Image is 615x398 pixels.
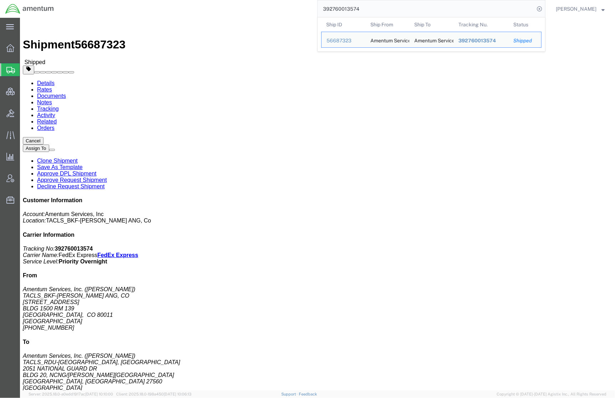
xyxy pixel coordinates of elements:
a: Feedback [299,392,317,396]
span: Copyright © [DATE]-[DATE] Agistix Inc., All Rights Reserved [497,391,606,397]
th: Ship ID [321,17,365,32]
th: Ship To [409,17,453,32]
th: Status [508,17,542,32]
span: Client: 2025.18.0-198a450 [116,392,191,396]
input: Search for shipment number, reference number [318,0,534,17]
span: [DATE] 10:06:13 [164,392,191,396]
a: Support [281,392,299,396]
th: Ship From [365,17,410,32]
div: Shipped [513,37,536,44]
span: 392760013574 [458,38,496,43]
span: [DATE] 10:10:00 [85,392,113,396]
img: logo [5,4,54,14]
span: Jason Champagne [556,5,596,13]
table: Search Results [321,17,545,51]
div: Amentum Services, Inc. [414,32,449,47]
button: [PERSON_NAME] [555,5,605,13]
th: Tracking Nu. [453,17,509,32]
div: Amentum Services, Inc. [370,32,405,47]
iframe: FS Legacy Container [20,18,615,391]
span: Server: 2025.18.0-a0edd1917ac [29,392,113,396]
div: 392760013574 [458,37,504,44]
div: 56687323 [327,37,360,44]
